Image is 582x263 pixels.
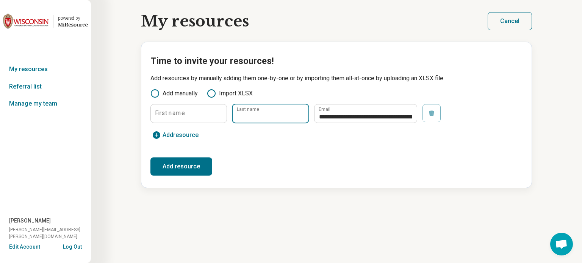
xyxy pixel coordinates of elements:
label: Email [319,107,330,112]
button: Addresource [150,129,200,141]
span: Add resource [163,132,199,138]
button: Cancel [488,12,532,30]
span: [PERSON_NAME] [9,217,51,225]
h2: Time to invite your resources! [150,54,523,68]
img: University of Wisconsin-Madison [3,12,48,30]
button: Remove [422,104,441,122]
h1: My resources [141,12,249,30]
label: Add manually [150,89,198,98]
label: Import XLSX [207,89,253,98]
p: Add resources by manually adding them one-by-one or by importing them all-at-once by uploading an... [150,74,523,83]
div: powered by [58,15,88,22]
button: Log Out [63,243,82,249]
span: [PERSON_NAME][EMAIL_ADDRESS][PERSON_NAME][DOMAIN_NAME] [9,226,91,240]
div: Open chat [550,233,573,255]
button: Add resource [150,157,212,176]
a: University of Wisconsin-Madisonpowered by [3,12,88,30]
label: First name [155,110,185,116]
label: Last name [237,107,259,112]
button: Edit Account [9,243,40,251]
